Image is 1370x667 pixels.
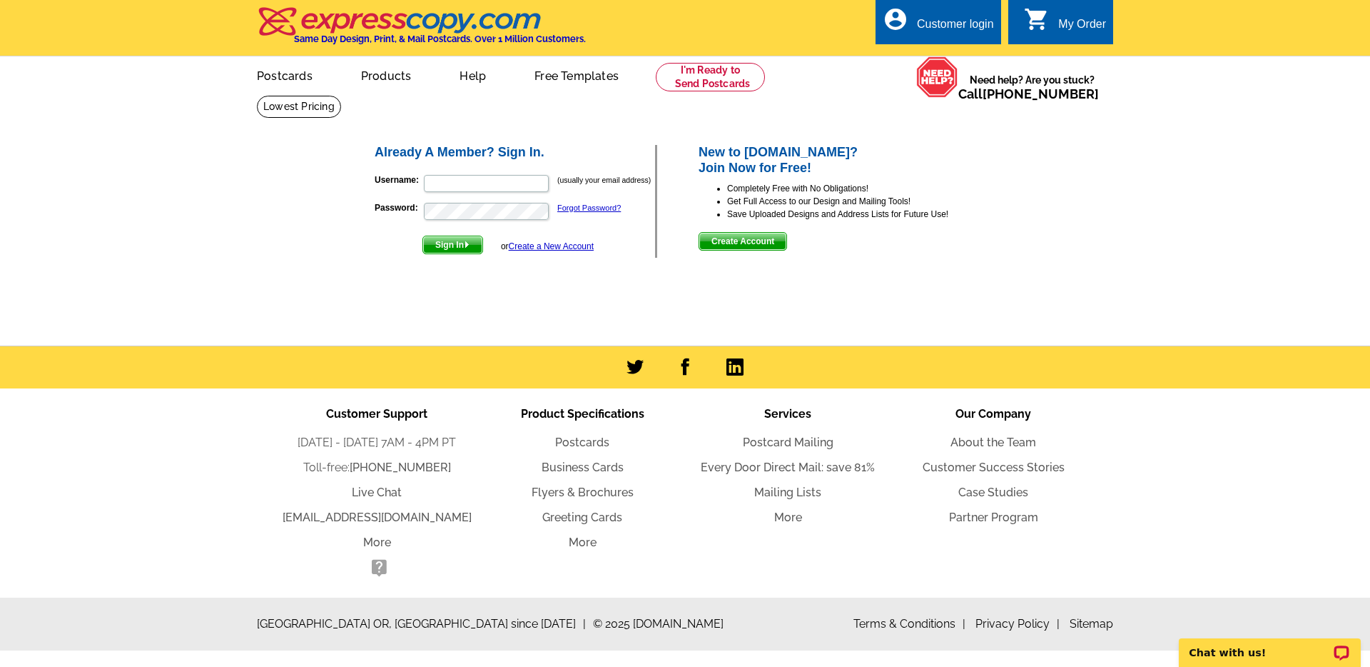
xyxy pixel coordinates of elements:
li: Get Full Access to our Design and Mailing Tools! [727,195,998,208]
a: Business Cards [542,461,624,474]
a: Every Door Direct Mail: save 81% [701,461,875,474]
span: Product Specifications [521,407,644,421]
a: Greeting Cards [542,511,622,524]
a: Help [437,58,509,91]
a: Same Day Design, Print, & Mail Postcards. Over 1 Million Customers. [257,17,586,44]
a: Partner Program [949,511,1038,524]
img: help [916,56,958,98]
div: My Order [1058,18,1106,38]
a: Mailing Lists [754,486,821,499]
a: [PHONE_NUMBER] [350,461,451,474]
a: [EMAIL_ADDRESS][DOMAIN_NAME] [283,511,472,524]
iframe: LiveChat chat widget [1169,622,1370,667]
a: Customer Success Stories [923,461,1065,474]
span: Services [764,407,811,421]
span: [GEOGRAPHIC_DATA] OR, [GEOGRAPHIC_DATA] since [DATE] [257,616,586,633]
h2: Already A Member? Sign In. [375,145,655,161]
li: Completely Free with No Obligations! [727,182,998,195]
span: Need help? Are you stuck? [958,73,1106,101]
a: Live Chat [352,486,402,499]
a: More [363,536,391,549]
a: Privacy Policy [975,617,1060,631]
a: Sitemap [1070,617,1113,631]
a: Free Templates [512,58,641,91]
li: Toll-free: [274,459,479,476]
li: [DATE] - [DATE] 7AM - 4PM PT [274,434,479,451]
a: Case Studies [958,486,1028,499]
a: Forgot Password? [557,204,621,212]
h2: New to [DOMAIN_NAME]? Join Now for Free! [699,145,998,176]
button: Sign In [422,236,483,254]
label: Password: [375,201,422,214]
label: Username: [375,174,422,186]
a: Postcard Mailing [743,436,833,449]
i: account_circle [883,6,908,32]
a: More [569,536,597,549]
img: button-next-arrow-white.png [464,241,470,248]
small: (usually your email address) [557,176,651,184]
h4: Same Day Design, Print, & Mail Postcards. Over 1 Million Customers. [294,34,586,44]
a: More [774,511,802,524]
span: Create Account [699,233,786,250]
li: Save Uploaded Designs and Address Lists for Future Use! [727,208,998,221]
div: Customer login [917,18,994,38]
button: Create Account [699,232,787,251]
span: © 2025 [DOMAIN_NAME] [593,616,724,633]
a: Postcards [234,58,335,91]
a: [PHONE_NUMBER] [983,86,1099,101]
a: About the Team [950,436,1036,449]
span: Our Company [955,407,1031,421]
i: shopping_cart [1024,6,1050,32]
a: Terms & Conditions [853,617,965,631]
a: shopping_cart My Order [1024,16,1106,34]
span: Sign In [423,236,482,254]
a: Postcards [555,436,609,449]
div: or [501,240,594,253]
a: Products [338,58,435,91]
a: account_circle Customer login [883,16,994,34]
a: Create a New Account [509,241,594,251]
span: Customer Support [326,407,427,421]
a: Flyers & Brochures [532,486,634,499]
span: Call [958,86,1099,101]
